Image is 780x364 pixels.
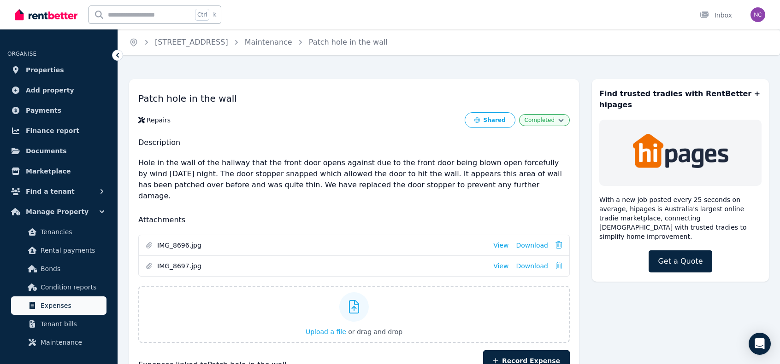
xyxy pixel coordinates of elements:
img: Trades & Maintenance [632,128,729,174]
span: Find a tenant [26,186,75,197]
button: Completed [525,116,564,124]
button: Shared [465,112,515,128]
span: IMG_8697.jpg [157,261,486,271]
span: Bonds [41,263,103,274]
a: Properties [7,61,110,79]
span: Upload a file [306,328,346,335]
span: Tenancies [41,226,103,237]
span: k [213,11,216,18]
span: Marketplace [26,166,71,177]
a: Expenses [11,296,106,315]
div: Shared [484,117,506,123]
span: Ctrl [195,9,209,21]
span: Tenant bills [41,318,103,329]
div: Repairs [147,116,171,125]
a: Tenancies [11,223,106,241]
span: Condition reports [41,282,103,293]
p: With a new job posted every 25 seconds on average, hipages is Australia's largest online tradie m... [599,195,762,241]
a: Documents [7,142,110,160]
span: Completed [525,116,555,124]
a: Patch hole in the wall [309,38,388,46]
a: View [493,241,508,250]
a: Marketplace [7,162,110,180]
a: Finance report [7,121,110,140]
img: Natasha Chumvisoot [750,7,765,22]
span: or drag and drop [348,328,402,335]
div: Inbox [700,11,732,20]
a: Get a Quote [649,250,712,272]
span: Manage Property [26,206,89,217]
span: Finance report [26,125,79,136]
h2: Attachments [138,214,570,225]
a: View [493,261,508,271]
a: Download [516,241,548,250]
button: Manage Property [7,202,110,221]
a: Condition reports [11,278,106,296]
h2: Description [138,137,570,148]
p: Hole in the wall of the hallway that the front door opens against due to the front door being blo... [138,154,570,205]
h3: Find trusted tradies with RentBetter + hipages [599,88,762,110]
span: Properties [26,64,64,75]
span: Maintenance [41,337,103,348]
a: Maintenance [245,38,292,46]
span: Rental payments [41,245,103,256]
a: Tenant bills [11,315,106,333]
span: IMG_8696.jpg [157,241,486,250]
a: Rental payments [11,241,106,260]
a: Bonds [11,260,106,278]
a: Maintenance [11,333,106,352]
h1: Patch hole in the wall [138,88,570,109]
img: RentBetter [15,8,77,22]
a: [STREET_ADDRESS] [155,38,228,46]
span: Expenses [41,300,103,311]
a: Download [516,261,548,271]
div: Open Intercom Messenger [749,333,771,355]
button: Upload a file or drag and drop [306,327,402,336]
nav: Breadcrumb [118,29,399,55]
span: Documents [26,145,67,156]
span: Add property [26,85,74,96]
span: ORGANISE [7,51,36,57]
span: Payments [26,105,61,116]
a: Payments [7,101,110,120]
button: Find a tenant [7,182,110,201]
a: Add property [7,81,110,99]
